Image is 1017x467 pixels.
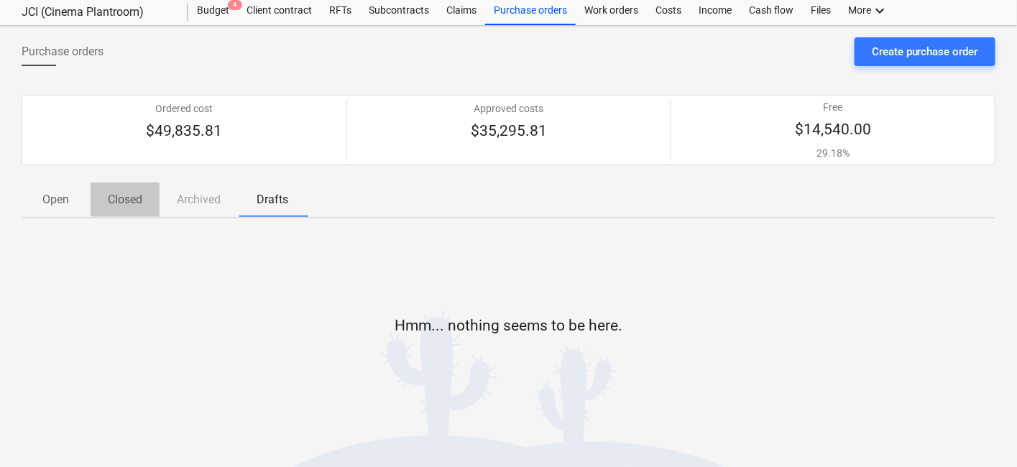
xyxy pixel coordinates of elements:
[871,2,888,19] i: keyboard_arrow_down
[108,191,142,208] p: Closed
[795,146,871,160] p: 29.18%
[147,101,223,116] p: Ordered cost
[872,42,978,61] div: Create purchase order
[22,5,171,20] div: JCI (Cinema Plantroom)
[855,37,995,66] button: Create purchase order
[795,120,871,140] p: $14,540.00
[945,398,1017,467] iframe: Chat Widget
[255,191,290,208] p: Drafts
[22,43,103,60] span: Purchase orders
[471,121,547,142] p: $35,295.81
[795,100,871,114] p: Free
[147,121,223,142] p: $49,835.81
[39,191,73,208] p: Open
[471,101,547,116] p: Approved costs
[395,316,622,336] p: Hmm... nothing seems to be here.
